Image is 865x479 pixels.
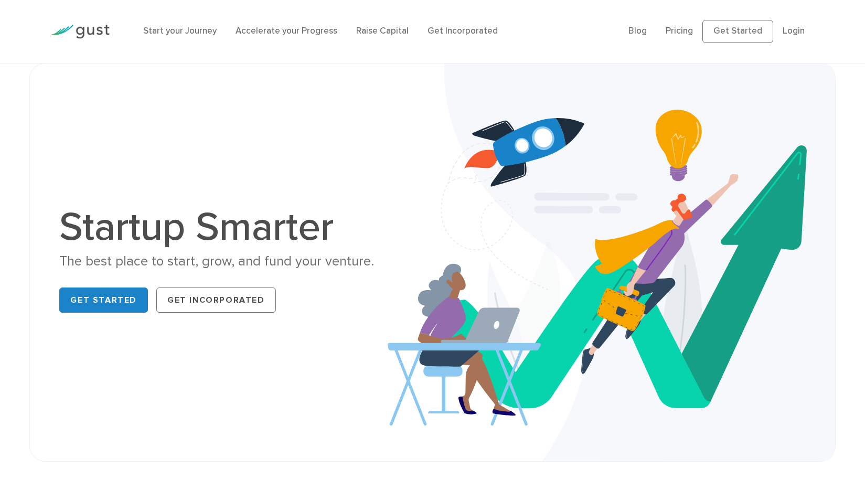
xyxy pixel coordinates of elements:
a: Raise Capital [356,26,409,36]
a: Login [783,26,805,36]
a: Start your Journey [143,26,217,36]
a: Pricing [666,26,693,36]
a: Get Started [59,288,148,313]
img: Gust Logo [51,25,110,39]
a: Accelerate your Progress [236,26,337,36]
a: Get Incorporated [428,26,498,36]
a: Blog [628,26,647,36]
a: Get Started [702,20,773,43]
h1: Startup Smarter [59,207,421,247]
div: The best place to start, grow, and fund your venture. [59,252,421,271]
a: Get Incorporated [156,288,276,313]
img: Startup Smarter Hero [388,63,835,461]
